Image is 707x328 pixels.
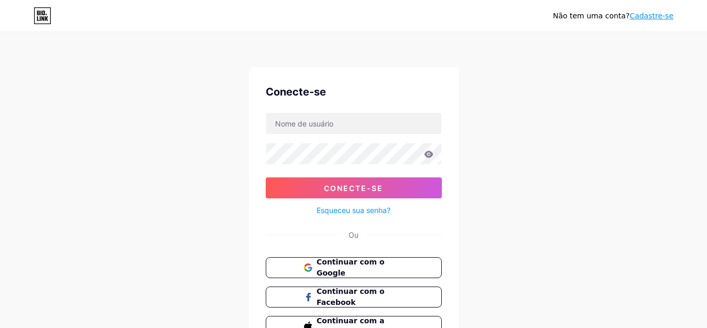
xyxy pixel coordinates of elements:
button: Conecte-se [266,177,442,198]
font: Continuar com o Facebook [317,287,385,306]
input: Nome de usuário [266,113,441,134]
font: Conecte-se [324,184,383,193]
button: Continuar com o Google [266,257,442,278]
font: Esqueceu sua senha? [317,206,390,215]
a: Esqueceu sua senha? [317,205,390,216]
font: Não tem uma conta? [553,12,629,20]
a: Cadastre-se [629,12,673,20]
font: Conecte-se [266,86,326,98]
button: Continuar com o Facebook [266,287,442,308]
font: Continuar com o Google [317,258,385,277]
font: Ou [349,230,358,239]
